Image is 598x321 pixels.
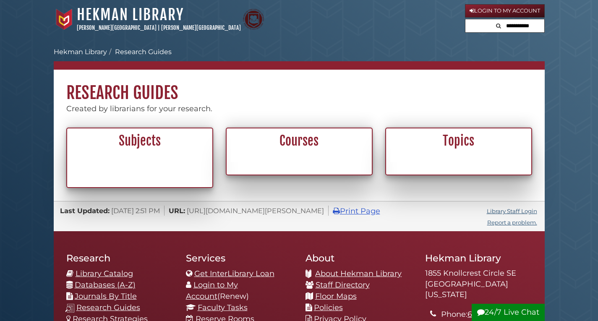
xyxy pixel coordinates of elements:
a: Hekman Library [77,5,184,24]
button: Search [494,19,504,31]
h1: Research Guides [54,70,545,103]
h2: Research [66,252,173,264]
i: Print Page [333,207,340,215]
a: Databases (A-Z) [75,280,136,290]
a: [PERSON_NAME][GEOGRAPHIC_DATA] [77,24,157,31]
span: [DATE] 2:51 PM [111,206,160,215]
span: | [158,24,160,31]
a: Policies [314,303,343,312]
h2: Subjects [72,133,208,149]
a: Report a problem. [487,219,537,226]
img: research-guides-icon-white_37x37.png [65,304,74,313]
img: Calvin Theological Seminary [243,9,264,30]
button: 24/7 Live Chat [472,304,545,321]
a: Research Guides [115,48,172,56]
a: Login to My Account [186,280,238,301]
a: Get InterLibrary Loan [194,269,274,278]
a: Login to My Account [465,4,545,18]
img: Calvin University [54,9,75,30]
i: Search [496,23,501,29]
li: (Renew) [186,279,293,302]
span: URL: [169,206,185,215]
h2: Courses [231,133,367,149]
a: Print Page [333,206,380,216]
a: Faculty Tasks [198,303,248,312]
h2: Services [186,252,293,264]
address: 1855 Knollcrest Circle SE [GEOGRAPHIC_DATA][US_STATE] [425,268,532,300]
a: Research Guides [76,303,140,312]
a: Hekman Library [54,48,107,56]
span: Last Updated: [60,206,110,215]
a: [PERSON_NAME][GEOGRAPHIC_DATA] [161,24,241,31]
a: 616.526.7197 [467,310,513,319]
h2: Hekman Library [425,252,532,264]
a: Library Catalog [76,269,133,278]
h2: Topics [391,133,527,149]
li: Phone: [441,309,532,320]
a: About Hekman Library [315,269,402,278]
a: Journals By Title [75,292,137,301]
a: Staff Directory [316,280,370,290]
nav: breadcrumb [54,47,545,70]
a: Floor Maps [315,292,357,301]
h2: About [306,252,413,264]
span: Created by librarians for your research. [66,104,212,113]
a: Library Staff Login [487,208,537,214]
span: [URL][DOMAIN_NAME][PERSON_NAME] [187,206,324,215]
